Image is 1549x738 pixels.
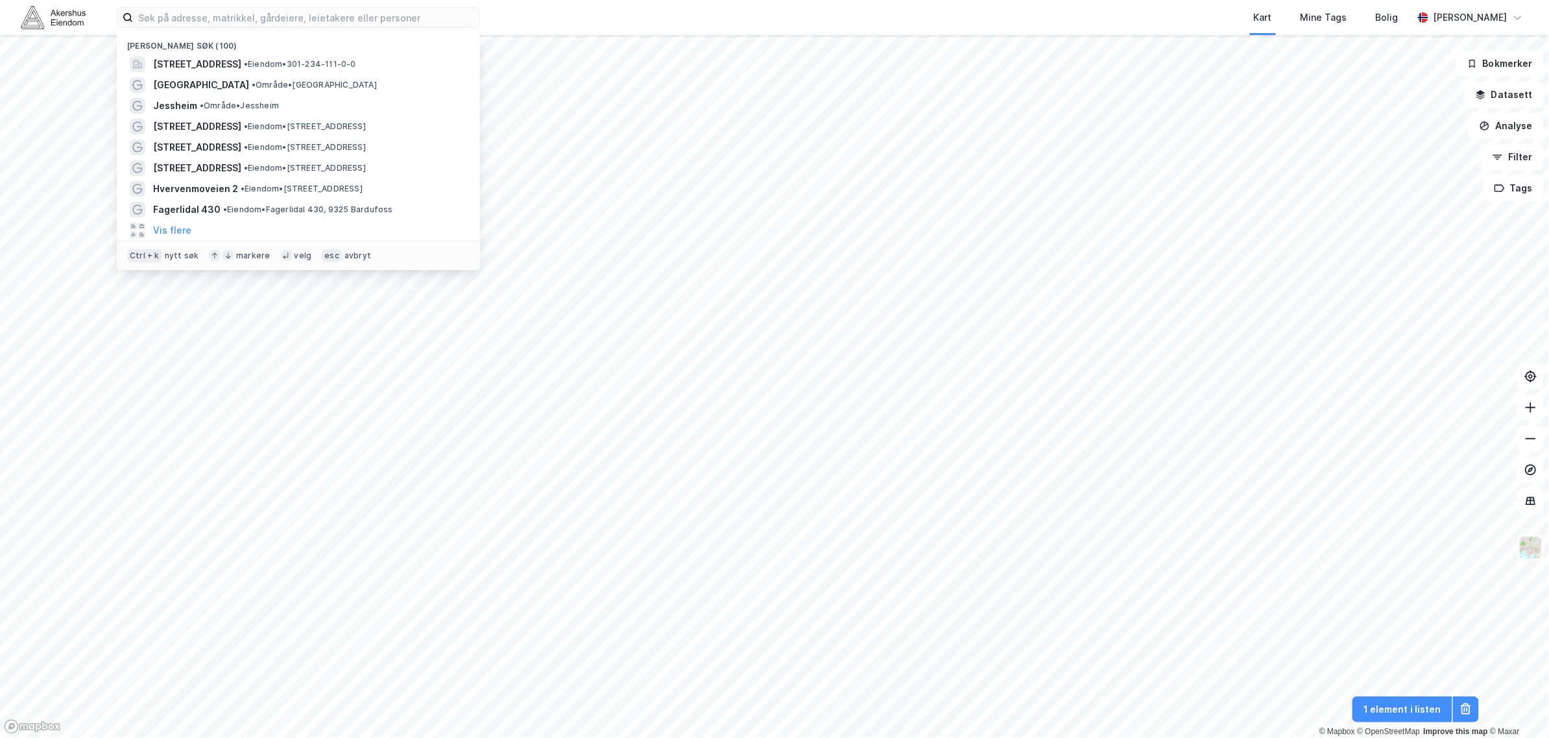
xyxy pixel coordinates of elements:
div: Mine Tags [1301,10,1347,25]
span: [STREET_ADDRESS] [153,140,241,155]
span: • [241,184,245,193]
span: • [223,204,227,214]
span: Område • Jessheim [200,101,279,111]
button: Filter [1482,144,1544,170]
button: Tags [1483,175,1544,201]
span: Eiendom • Fagerlidal 430, 9325 Bardufoss [223,204,393,215]
span: Eiendom • [STREET_ADDRESS] [244,121,366,132]
div: [PERSON_NAME] søk (100) [117,31,480,54]
span: [GEOGRAPHIC_DATA] [153,77,249,93]
button: 1 element i listen [1352,696,1452,722]
span: Eiendom • [STREET_ADDRESS] [244,163,366,173]
div: Ctrl + k [127,249,162,262]
span: Fagerlidal 430 [153,202,221,217]
button: Bokmerker [1456,51,1544,77]
span: Hvervenmoveien 2 [153,181,238,197]
span: • [244,142,248,152]
button: Vis flere [153,223,191,238]
span: • [244,163,248,173]
a: OpenStreetMap [1358,727,1421,736]
span: [STREET_ADDRESS] [153,56,241,72]
div: Kontrollprogram for chat [1484,676,1549,738]
a: Mapbox [1319,727,1355,736]
a: Mapbox homepage [4,719,61,734]
span: • [244,121,248,131]
img: akershus-eiendom-logo.9091f326c980b4bce74ccdd9f866810c.svg [21,6,86,29]
span: [STREET_ADDRESS] [153,160,241,176]
img: Z [1519,535,1543,560]
iframe: Chat Widget [1484,676,1549,738]
span: Område • [GEOGRAPHIC_DATA] [252,80,377,90]
span: Eiendom • 301-234-111-0-0 [244,59,356,69]
span: Jessheim [153,98,197,114]
button: Analyse [1469,113,1544,139]
input: Søk på adresse, matrikkel, gårdeiere, leietakere eller personer [133,8,479,27]
div: markere [236,251,270,261]
span: Eiendom • [STREET_ADDRESS] [241,184,363,194]
div: nytt søk [165,251,199,261]
span: • [244,59,248,69]
div: [PERSON_NAME] [1434,10,1507,25]
span: • [252,80,256,90]
div: Bolig [1376,10,1399,25]
a: Improve this map [1424,727,1488,736]
span: Eiendom • [STREET_ADDRESS] [244,142,366,153]
span: [STREET_ADDRESS] [153,119,241,134]
div: Kart [1254,10,1272,25]
button: Datasett [1465,82,1544,108]
div: esc [322,249,342,262]
div: avbryt [344,251,371,261]
span: • [200,101,204,110]
div: velg [294,251,312,261]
